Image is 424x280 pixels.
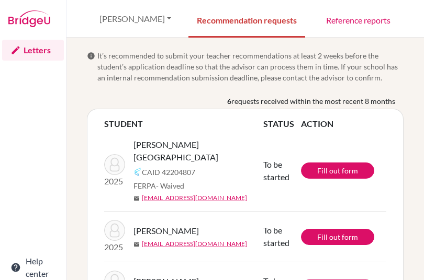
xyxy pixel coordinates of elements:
[104,241,125,253] p: 2025
[95,9,176,29] button: [PERSON_NAME]
[156,181,184,190] span: - Waived
[104,220,125,241] img: Chaudhary, Nisha
[301,229,374,245] a: Fill out form
[142,239,247,249] a: [EMAIL_ADDRESS][DOMAIN_NAME]
[133,180,184,191] span: FERPA
[8,10,50,27] img: Bridge-U
[231,96,395,107] span: requests received within the most recent 8 months
[301,118,386,130] th: ACTION
[104,175,125,188] p: 2025
[104,118,263,130] th: STUDENT
[133,138,271,164] span: [PERSON_NAME][GEOGRAPHIC_DATA]
[97,50,404,83] span: It’s recommended to submit your teacher recommendations at least 2 weeks before the student’s app...
[142,193,247,203] a: [EMAIL_ADDRESS][DOMAIN_NAME]
[301,162,374,179] a: Fill out form
[133,168,142,176] img: Common App logo
[188,2,305,38] a: Recommendation requests
[227,96,231,107] b: 6
[2,257,64,278] a: Help center
[263,118,301,130] th: STATUS
[104,154,125,175] img: Adhikari, Suraj
[133,225,199,237] span: [PERSON_NAME]
[263,159,289,182] span: To be started
[318,2,399,38] a: Reference reports
[2,40,64,61] a: Letters
[87,52,95,60] span: info
[133,241,140,248] span: mail
[263,225,289,248] span: To be started
[133,195,140,202] span: mail
[142,167,195,178] span: CAID 42204807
